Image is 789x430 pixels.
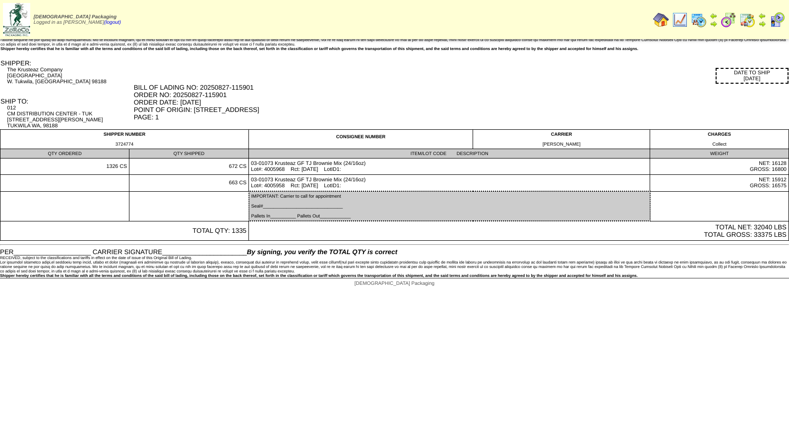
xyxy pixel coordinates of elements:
[0,221,249,241] td: TOTAL QTY: 1335
[129,159,249,175] td: 672 CS
[104,20,121,25] a: (logout)
[355,281,434,286] span: [DEMOGRAPHIC_DATA] Packaging
[653,12,669,28] img: home.gif
[758,12,766,20] img: arrowleft.gif
[249,159,650,175] td: 03-01073 Krusteaz GF TJ Brownie Mix (24/16oz) Lot#: 4005968 Rct: [DATE] LotID1:
[2,142,246,147] div: 3724774
[475,142,648,147] div: [PERSON_NAME]
[34,14,121,25] span: Logged in as [PERSON_NAME]
[0,159,129,175] td: 1326 CS
[710,20,718,28] img: arrowright.gif
[249,191,650,221] td: IMPORTANT: Carrier to call for appointment Seal#_______________________________ Pallets In_______...
[769,12,785,28] img: calendarcustomer.gif
[249,130,473,149] td: CONSIGNEE NUMBER
[134,84,789,121] div: BILL OF LADING NO: 20250827-115901 ORDER NO: 20250827-115901 ORDER DATE: [DATE] POINT OF ORIGIN: ...
[129,149,249,159] td: QTY SHIPPED
[0,47,789,51] div: Shipper hereby certifies that he is familiar with all the terms and conditions of the said bill o...
[710,12,718,20] img: arrowleft.gif
[691,12,707,28] img: calendarprod.gif
[721,12,736,28] img: calendarblend.gif
[650,130,789,149] td: CHARGES
[249,221,789,241] td: TOTAL NET: 32040 LBS TOTAL GROSS: 33375 LBS
[7,67,132,85] div: The Krusteaz Company [GEOGRAPHIC_DATA] W. Tukwila, [GEOGRAPHIC_DATA] 98188
[0,59,133,67] div: SHIPPER:
[0,149,129,159] td: QTY ORDERED
[716,68,789,84] div: DATE TO SHIP [DATE]
[758,20,766,28] img: arrowright.gif
[249,175,650,192] td: 03-01073 Krusteaz GF TJ Brownie Mix (24/16oz) Lot#: 4005958 Rct: [DATE] LotID1:
[672,12,688,28] img: line_graph.gif
[473,130,650,149] td: CARRIER
[650,149,789,159] td: WEIGHT
[650,159,789,175] td: NET: 16128 GROSS: 16800
[739,12,755,28] img: calendarinout.gif
[652,142,787,147] div: Collect
[7,105,132,129] div: 012 CM DISTRIBUTION CENTER - TUK [STREET_ADDRESS][PERSON_NAME] TUKWILA WA, 98188
[0,98,133,105] div: SHIP TO:
[34,14,117,20] span: [DEMOGRAPHIC_DATA] Packaging
[129,175,249,192] td: 663 CS
[650,175,789,192] td: NET: 15912 GROSS: 16575
[0,130,249,149] td: SHIPPER NUMBER
[247,248,397,256] span: By signing, you verify the TOTAL QTY is correct
[3,3,30,36] img: zoroco-logo-small.webp
[249,149,650,159] td: ITEM/LOT CODE DESCRIPTION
